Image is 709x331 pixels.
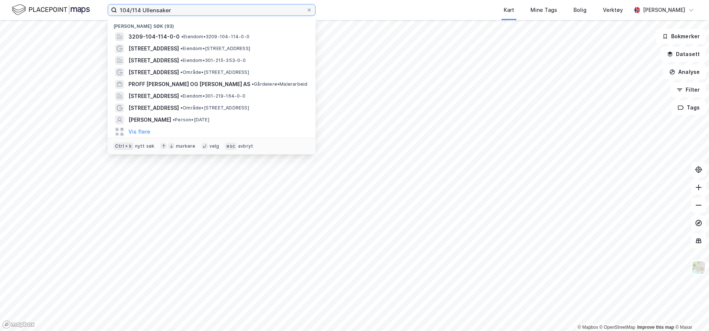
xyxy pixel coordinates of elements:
img: logo.f888ab2527a4732fd821a326f86c7f29.svg [12,3,90,16]
button: Filter [670,82,706,97]
div: Ctrl + k [114,142,134,150]
div: Kart [504,6,514,14]
div: esc [225,142,236,150]
div: Mine Tags [530,6,557,14]
div: Bolig [574,6,587,14]
span: • [180,69,183,75]
span: 3209-104-114-0-0 [128,32,180,41]
span: • [173,117,175,122]
a: Mapbox [578,325,598,330]
button: Datasett [661,47,706,62]
div: Kontrollprogram for chat [672,295,709,331]
div: avbryt [238,143,253,149]
div: [PERSON_NAME] søk (93) [108,17,316,31]
a: OpenStreetMap [599,325,636,330]
span: [STREET_ADDRESS] [128,68,179,77]
span: Eiendom • 301-215-353-0-0 [180,58,246,63]
a: Mapbox homepage [2,320,35,329]
span: • [180,93,183,99]
span: [STREET_ADDRESS] [128,104,179,112]
div: velg [209,143,219,149]
span: • [252,81,254,87]
input: Søk på adresse, matrikkel, gårdeiere, leietakere eller personer [117,4,306,16]
span: Eiendom • [STREET_ADDRESS] [180,46,250,52]
span: PROFF [PERSON_NAME] OG [PERSON_NAME] AS [128,80,250,89]
button: Analyse [663,65,706,79]
span: Person • [DATE] [173,117,209,123]
span: • [180,46,183,51]
span: [STREET_ADDRESS] [128,92,179,101]
span: [STREET_ADDRESS] [128,56,179,65]
button: Tags [672,100,706,115]
span: Gårdeiere • Malerarbeid [252,81,307,87]
div: [PERSON_NAME] [643,6,685,14]
span: • [180,58,183,63]
span: Område • [STREET_ADDRESS] [180,105,249,111]
a: Improve this map [637,325,674,330]
div: markere [176,143,195,149]
div: nytt søk [135,143,155,149]
button: Bokmerker [656,29,706,44]
span: • [180,105,183,111]
span: • [181,34,183,39]
span: Eiendom • 3209-104-114-0-0 [181,34,249,40]
span: [STREET_ADDRESS] [128,44,179,53]
img: Z [692,260,706,275]
div: Verktøy [603,6,623,14]
span: Eiendom • 301-219-164-0-0 [180,93,245,99]
button: Vis flere [128,127,150,136]
span: Område • [STREET_ADDRESS] [180,69,249,75]
span: [PERSON_NAME] [128,115,171,124]
iframe: Chat Widget [672,295,709,331]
